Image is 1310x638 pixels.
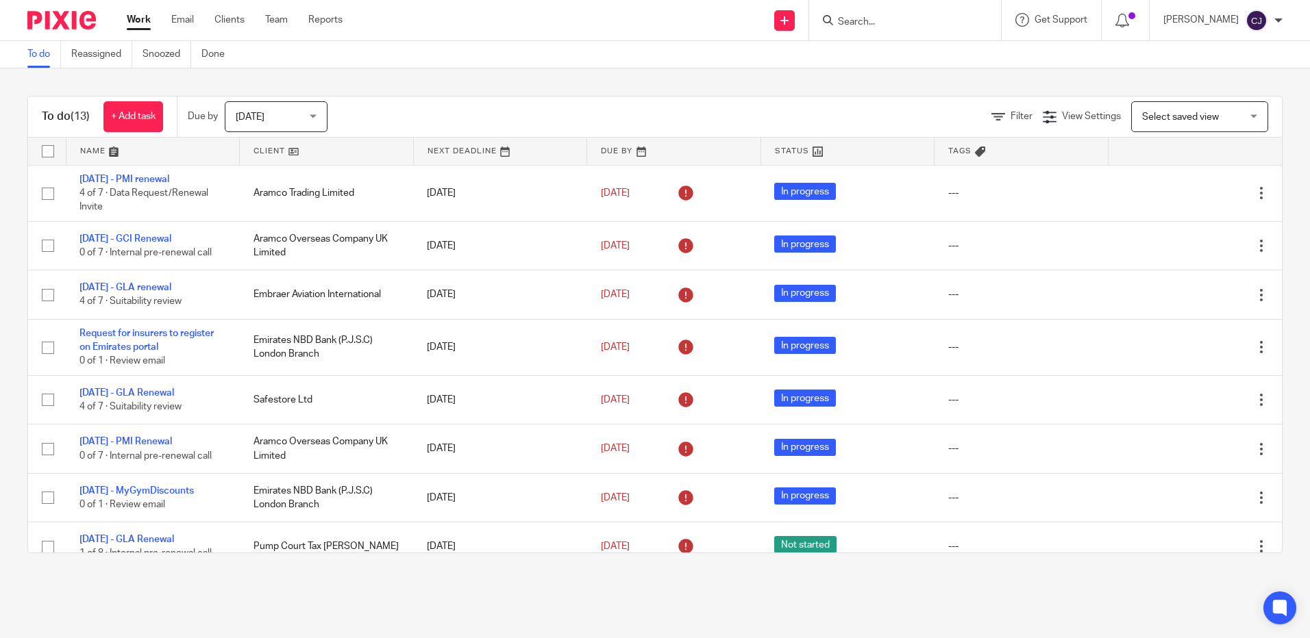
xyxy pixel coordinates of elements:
td: [DATE] [413,319,587,375]
td: [DATE] [413,221,587,270]
div: --- [948,539,1095,553]
div: --- [948,186,1095,200]
td: Aramco Trading Limited [240,165,414,221]
span: [DATE] [601,188,630,198]
span: Get Support [1035,15,1087,25]
a: Work [127,13,151,27]
td: Emirates NBD Bank (P.J.S.C) London Branch [240,473,414,522]
span: (13) [71,111,90,122]
td: Embraer Aviation International [240,270,414,319]
span: [DATE] [601,444,630,453]
div: --- [948,340,1095,354]
span: 0 of 1 · Review email [79,357,165,366]
span: In progress [774,183,836,200]
td: [DATE] [413,424,587,473]
a: [DATE] - GLA Renewal [79,535,174,544]
td: [DATE] [413,165,587,221]
p: Due by [188,110,218,123]
a: [DATE] - GCI Renewal [79,234,171,244]
td: [DATE] [413,473,587,522]
span: [DATE] [601,241,630,251]
a: Reassigned [71,41,132,68]
td: Aramco Overseas Company UK Limited [240,221,414,270]
span: In progress [774,487,836,505]
a: Snoozed [143,41,191,68]
img: Pixie [27,11,96,29]
span: In progress [774,235,836,253]
div: --- [948,442,1095,455]
a: Reports [308,13,343,27]
span: 0 of 7 · Internal pre-renewal call [79,451,212,461]
a: [DATE] - MyGymDiscounts [79,486,194,496]
span: [DATE] [601,493,630,502]
a: Team [265,13,288,27]
div: --- [948,491,1095,505]
td: [DATE] [413,270,587,319]
td: Aramco Overseas Company UK Limited [240,424,414,473]
a: [DATE] - PMI renewal [79,175,169,184]
span: In progress [774,285,836,302]
td: Safestore Ltd [240,376,414,424]
td: Pump Court Tax [PERSON_NAME] [240,522,414,571]
a: [DATE] - PMI Renewal [79,437,172,446]
a: To do [27,41,61,68]
span: In progress [774,390,836,407]
span: Filter [1011,112,1033,121]
span: [DATE] [236,112,264,122]
h1: To do [42,110,90,124]
a: Email [171,13,194,27]
span: [DATE] [601,342,630,352]
a: [DATE] - GLA renewal [79,283,171,292]
td: [DATE] [413,522,587,571]
td: [DATE] [413,376,587,424]
div: --- [948,393,1095,407]
span: Not started [774,536,837,553]
span: 4 of 7 · Data Request/Renewal Invite [79,188,208,212]
span: In progress [774,337,836,354]
span: In progress [774,439,836,456]
span: 0 of 1 · Review email [79,500,165,509]
a: Request for insurers to register on Emirates portal [79,329,214,352]
a: [DATE] - GLA Renewal [79,388,174,398]
img: svg%3E [1246,10,1268,31]
div: --- [948,239,1095,253]
span: 4 of 7 · Suitability review [79,297,182,307]
p: [PERSON_NAME] [1163,13,1239,27]
span: 0 of 7 · Internal pre-renewal call [79,248,212,257]
td: Emirates NBD Bank (P.J.S.C) London Branch [240,319,414,375]
span: 1 of 8 · Internal pre-renewal call [79,549,212,559]
span: Tags [948,147,972,155]
div: --- [948,288,1095,301]
input: Search [837,16,960,29]
span: 4 of 7 · Suitability review [79,402,182,411]
span: [DATE] [601,541,630,551]
span: [DATE] [601,290,630,299]
a: Clients [214,13,245,27]
span: Select saved view [1142,112,1219,122]
span: View Settings [1062,112,1121,121]
a: + Add task [103,101,163,132]
a: Done [201,41,235,68]
span: [DATE] [601,395,630,405]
